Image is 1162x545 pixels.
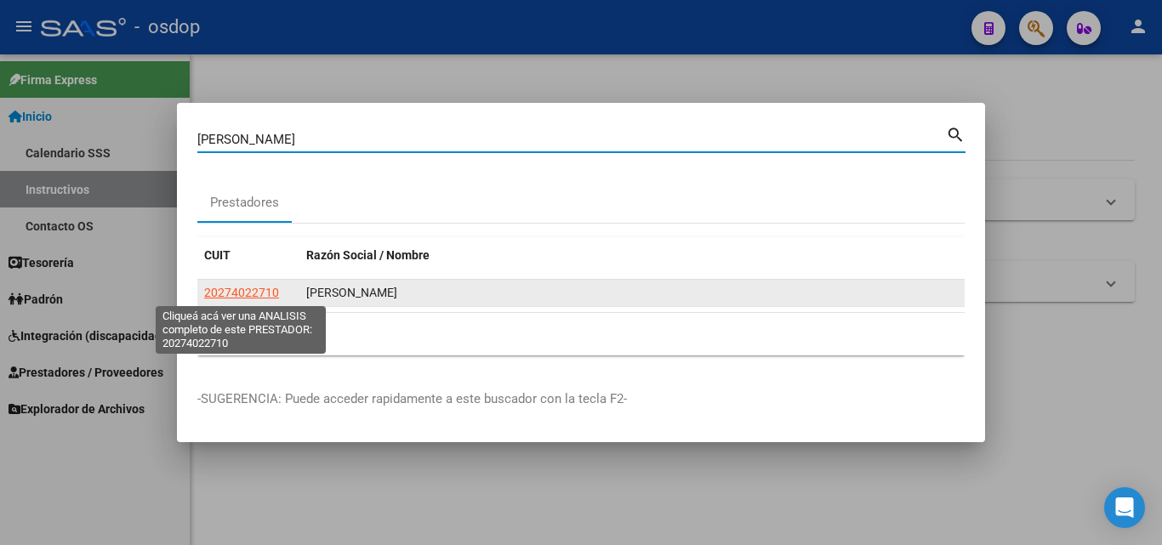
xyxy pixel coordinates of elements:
[299,237,965,274] datatable-header-cell: Razón Social / Nombre
[204,248,231,262] span: CUIT
[306,248,430,262] span: Razón Social / Nombre
[1104,487,1145,528] div: Open Intercom Messenger
[210,193,279,213] div: Prestadores
[204,286,279,299] span: 20274022710
[197,237,299,274] datatable-header-cell: CUIT
[197,389,965,409] p: -SUGERENCIA: Puede acceder rapidamente a este buscador con la tecla F2-
[197,313,965,355] div: 1 total
[946,123,965,144] mat-icon: search
[306,283,958,303] div: [PERSON_NAME]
